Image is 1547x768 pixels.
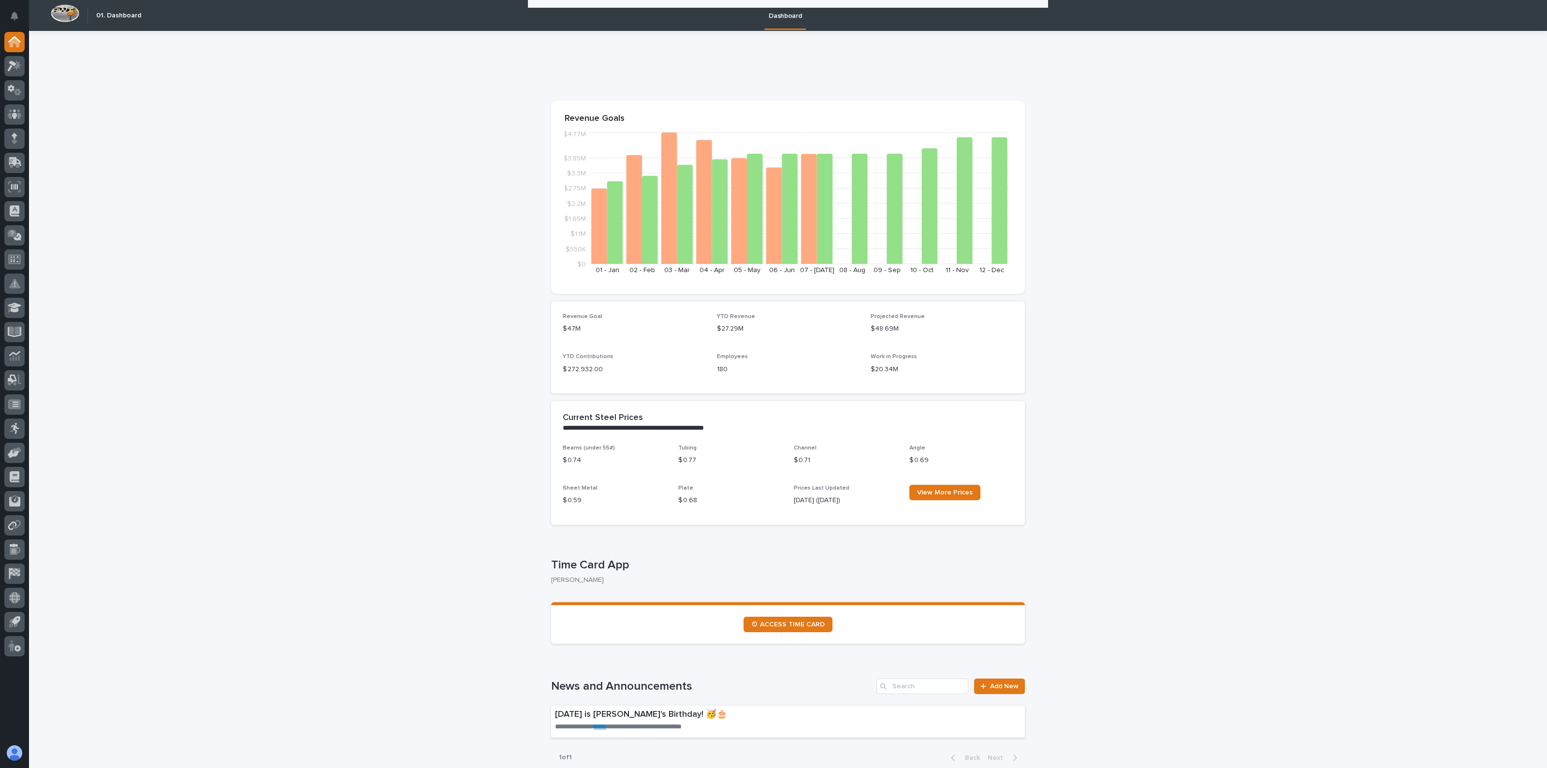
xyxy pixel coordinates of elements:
[959,754,980,761] span: Back
[717,314,755,319] span: YTD Revenue
[717,324,860,334] p: $27.29M
[564,216,586,222] tspan: $1.65M
[678,445,697,451] span: Tubing
[990,683,1019,690] span: Add New
[51,4,79,22] img: Workspace Logo
[555,710,854,720] p: [DATE] is [PERSON_NAME]'s Birthday! 🥳🎂
[563,131,586,138] tspan: $4.77M
[910,267,934,274] text: 10 - Oct
[988,754,1009,761] span: Next
[596,267,619,274] text: 01 - Jan
[871,354,917,360] span: Work in Progress
[563,324,705,334] p: $47M
[974,679,1025,694] a: Add New
[551,558,1021,572] p: Time Card App
[563,455,667,465] p: $ 0.74
[4,743,25,763] button: users-avatar
[794,485,849,491] span: Prices Last Updated
[744,617,832,632] a: ⏲ ACCESS TIME CARD
[874,267,901,274] text: 09 - Sep
[563,413,643,423] h2: Current Steel Prices
[909,445,925,451] span: Angle
[563,155,586,161] tspan: $3.85M
[564,185,586,192] tspan: $2.75M
[876,679,968,694] input: Search
[917,489,973,496] span: View More Prices
[563,314,602,319] span: Revenue Goal
[769,267,795,274] text: 06 - Jun
[96,12,141,20] h2: 01. Dashboard
[871,364,1013,375] p: $20.34M
[664,267,690,274] text: 03 - Mar
[717,364,860,375] p: 180
[678,455,782,465] p: $ 0.77
[943,754,984,762] button: Back
[717,354,748,360] span: Employees
[565,114,1011,124] p: Revenue Goals
[563,495,667,506] p: $ 0.59
[871,324,1013,334] p: $48.69M
[909,485,980,500] a: View More Prices
[566,246,586,252] tspan: $550K
[551,576,1017,584] p: [PERSON_NAME]
[563,364,705,375] p: $ 272,932.00
[909,455,1013,465] p: $ 0.69
[551,680,873,694] h1: News and Announcements
[751,621,825,628] span: ⏲ ACCESS TIME CARD
[4,6,25,26] button: Notifications
[794,445,817,451] span: Channel
[570,231,586,237] tspan: $1.1M
[946,267,969,274] text: 11 - Nov
[577,261,586,268] tspan: $0
[871,314,925,319] span: Projected Revenue
[563,485,598,491] span: Sheet Metal
[800,267,834,274] text: 07 - [DATE]
[700,267,725,274] text: 04 - Apr
[794,495,898,506] p: [DATE] ([DATE])
[984,754,1025,762] button: Next
[629,267,655,274] text: 02 - Feb
[839,267,865,274] text: 08 - Aug
[678,485,693,491] span: Plate
[979,267,1004,274] text: 12 - Dec
[734,267,760,274] text: 05 - May
[567,170,586,177] tspan: $3.3M
[563,354,613,360] span: YTD Contributions
[794,455,898,465] p: $ 0.71
[567,200,586,207] tspan: $2.2M
[678,495,782,506] p: $ 0.68
[563,445,615,451] span: Beams (under 55#)
[12,12,25,27] div: Notifications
